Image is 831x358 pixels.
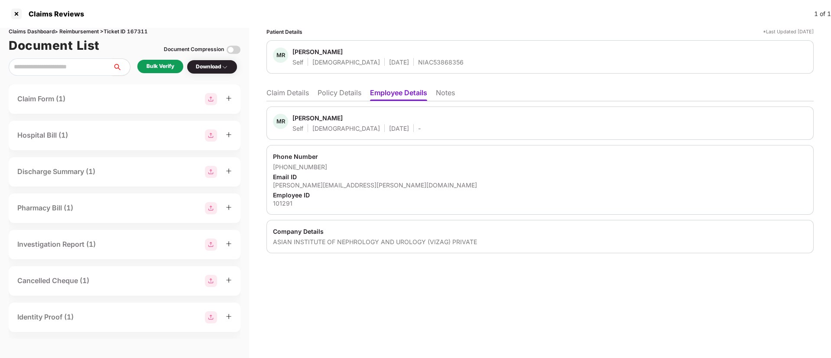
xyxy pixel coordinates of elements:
[227,43,240,57] img: svg+xml;base64,PHN2ZyBpZD0iVG9nZ2xlLTMyeDMyIiB4bWxucz0iaHR0cDovL3d3dy53My5vcmcvMjAwMC9zdmciIHdpZH...
[205,129,217,142] img: svg+xml;base64,PHN2ZyBpZD0iR3JvdXBfMjg4MTMiIGRhdGEtbmFtZT0iR3JvdXAgMjg4MTMiIHhtbG5zPSJodHRwOi8vd3...
[273,173,807,181] div: Email ID
[17,166,95,177] div: Discharge Summary (1)
[205,166,217,178] img: svg+xml;base64,PHN2ZyBpZD0iR3JvdXBfMjg4MTMiIGRhdGEtbmFtZT0iR3JvdXAgMjg4MTMiIHhtbG5zPSJodHRwOi8vd3...
[205,93,217,105] img: svg+xml;base64,PHN2ZyBpZD0iR3JvdXBfMjg4MTMiIGRhdGEtbmFtZT0iR3JvdXAgMjg4MTMiIHhtbG5zPSJodHRwOi8vd3...
[226,277,232,283] span: plus
[273,152,807,161] div: Phone Number
[273,163,807,171] div: [PHONE_NUMBER]
[205,202,217,214] img: svg+xml;base64,PHN2ZyBpZD0iR3JvdXBfMjg4MTMiIGRhdGEtbmFtZT0iR3JvdXAgMjg4MTMiIHhtbG5zPSJodHRwOi8vd3...
[17,130,68,141] div: Hospital Bill (1)
[273,199,807,207] div: 101291
[273,48,288,63] div: MR
[273,227,807,235] div: Company Details
[273,191,807,199] div: Employee ID
[205,275,217,287] img: svg+xml;base64,PHN2ZyBpZD0iR3JvdXBfMjg4MTMiIGRhdGEtbmFtZT0iR3JvdXAgMjg4MTMiIHhtbG5zPSJodHRwOi8vd3...
[226,95,232,101] span: plus
[146,62,174,71] div: Bulk Verify
[273,114,288,129] div: MR
[226,241,232,247] span: plus
[205,239,217,251] img: svg+xml;base64,PHN2ZyBpZD0iR3JvdXBfMjg4MTMiIGRhdGEtbmFtZT0iR3JvdXAgMjg4MTMiIHhtbG5zPSJodHRwOi8vd3...
[9,36,100,55] h1: Document List
[112,64,130,71] span: search
[273,238,807,246] div: ASIAN INSTITUTE OF NEPHROLOGY AND UROLOGY (VIZAG) PRIVATE
[436,88,455,101] li: Notes
[318,88,361,101] li: Policy Details
[418,58,464,66] div: NIAC53868356
[17,312,74,323] div: Identity Proof (1)
[226,168,232,174] span: plus
[273,181,807,189] div: [PERSON_NAME][EMAIL_ADDRESS][PERSON_NAME][DOMAIN_NAME]
[17,239,96,250] div: Investigation Report (1)
[17,203,73,213] div: Pharmacy Bill (1)
[17,275,89,286] div: Cancelled Cheque (1)
[9,28,240,36] div: Claims Dashboard > Reimbursement > Ticket ID 167311
[370,88,427,101] li: Employee Details
[389,124,409,132] div: [DATE]
[112,58,130,76] button: search
[389,58,409,66] div: [DATE]
[17,94,65,104] div: Claim Form (1)
[814,9,831,19] div: 1 of 1
[196,63,228,71] div: Download
[226,204,232,210] span: plus
[226,313,232,319] span: plus
[266,28,302,36] div: Patient Details
[292,124,303,132] div: Self
[164,45,224,54] div: Document Compression
[312,124,380,132] div: [DEMOGRAPHIC_DATA]
[292,58,303,66] div: Self
[418,124,421,132] div: -
[292,48,343,56] div: [PERSON_NAME]
[292,114,343,122] div: [PERSON_NAME]
[266,88,309,101] li: Claim Details
[312,58,380,66] div: [DEMOGRAPHIC_DATA]
[226,132,232,138] span: plus
[23,10,84,18] div: Claims Reviews
[221,64,228,71] img: svg+xml;base64,PHN2ZyBpZD0iRHJvcGRvd24tMzJ4MzIiIHhtbG5zPSJodHRwOi8vd3d3LnczLm9yZy8yMDAwL3N2ZyIgd2...
[763,28,814,36] div: *Last Updated [DATE]
[205,311,217,323] img: svg+xml;base64,PHN2ZyBpZD0iR3JvdXBfMjg4MTMiIGRhdGEtbmFtZT0iR3JvdXAgMjg4MTMiIHhtbG5zPSJodHRwOi8vd3...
